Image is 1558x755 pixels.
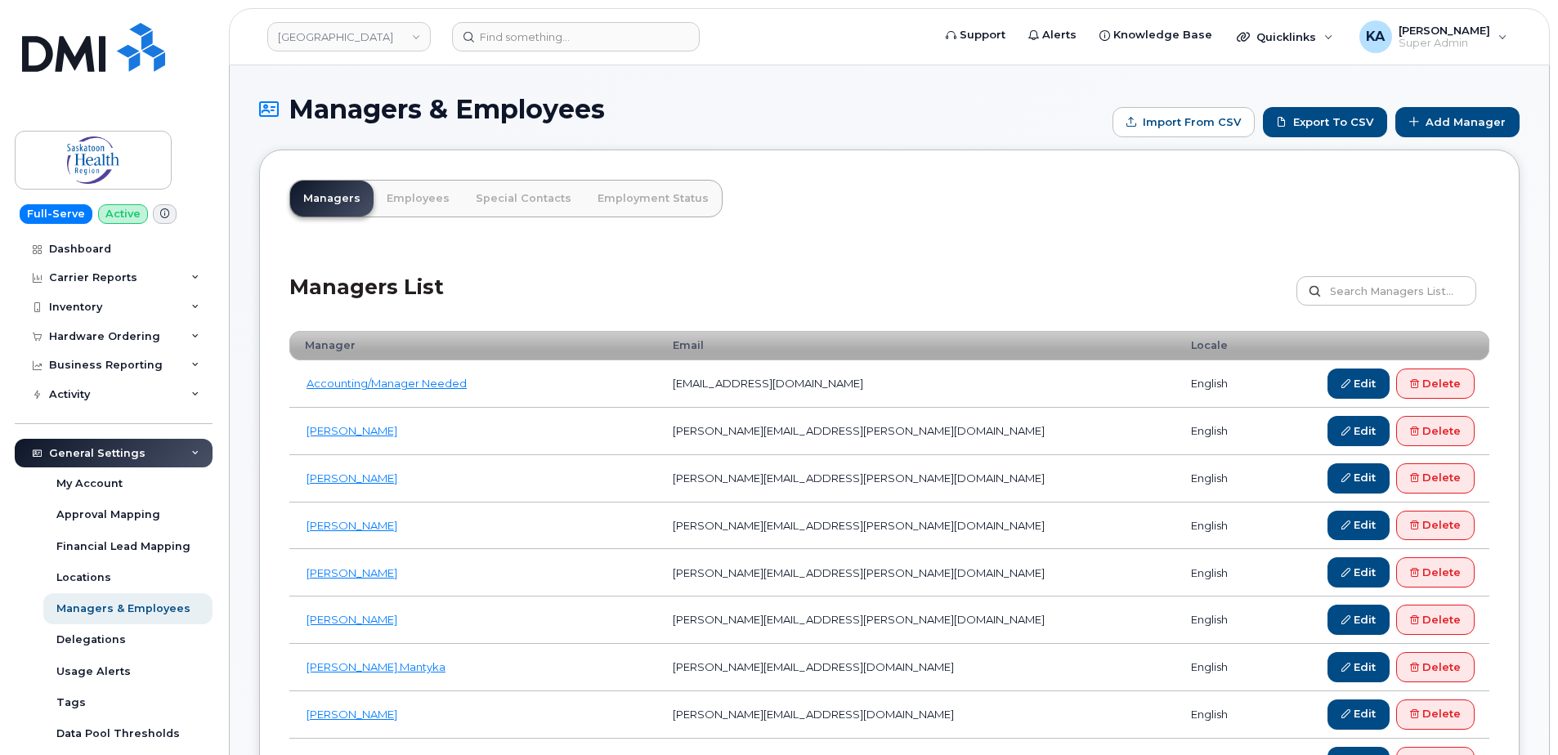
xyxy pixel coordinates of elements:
[307,519,397,532] a: [PERSON_NAME]
[1327,511,1390,541] a: Edit
[1176,331,1262,360] th: Locale
[1176,360,1262,408] td: english
[463,181,584,217] a: Special Contacts
[1176,691,1262,739] td: english
[290,181,374,217] a: Managers
[1327,652,1390,682] a: Edit
[289,276,444,324] h2: Managers List
[658,596,1176,644] td: [PERSON_NAME][EMAIL_ADDRESS][PERSON_NAME][DOMAIN_NAME]
[307,660,445,673] a: [PERSON_NAME] Mantyka
[259,95,1104,123] h1: Managers & Employees
[658,360,1176,408] td: [EMAIL_ADDRESS][DOMAIN_NAME]
[1176,503,1262,550] td: english
[658,549,1176,596] td: [PERSON_NAME][EMAIL_ADDRESS][PERSON_NAME][DOMAIN_NAME]
[1396,557,1475,587] a: Delete
[658,503,1176,550] td: [PERSON_NAME][EMAIL_ADDRESS][PERSON_NAME][DOMAIN_NAME]
[1327,463,1390,494] a: Edit
[1396,605,1475,635] a: Delete
[1327,369,1390,399] a: Edit
[1396,511,1475,541] a: Delete
[289,331,658,360] th: Manager
[658,644,1176,691] td: [PERSON_NAME][EMAIL_ADDRESS][DOMAIN_NAME]
[1396,416,1475,446] a: Delete
[658,331,1176,360] th: Email
[307,471,397,485] a: [PERSON_NAME]
[1113,107,1255,137] form: Import from CSV
[1176,549,1262,596] td: english
[1176,644,1262,691] td: english
[1395,107,1520,137] a: Add Manager
[307,377,467,390] a: Accounting/Manager Needed
[1327,416,1390,446] a: Edit
[1263,107,1387,137] a: Export to CSV
[1396,652,1475,682] a: Delete
[584,181,722,217] a: Employment Status
[1396,699,1475,730] a: Delete
[1327,557,1390,587] a: Edit
[1396,369,1475,399] a: Delete
[307,708,397,721] a: [PERSON_NAME]
[1176,408,1262,455] td: english
[307,424,397,437] a: [PERSON_NAME]
[1176,596,1262,644] td: english
[1327,605,1390,635] a: Edit
[1327,699,1390,730] a: Edit
[374,181,463,217] a: Employees
[658,691,1176,739] td: [PERSON_NAME][EMAIL_ADDRESS][DOMAIN_NAME]
[307,566,397,579] a: [PERSON_NAME]
[1396,463,1475,494] a: Delete
[658,408,1176,455] td: [PERSON_NAME][EMAIL_ADDRESS][PERSON_NAME][DOMAIN_NAME]
[1176,455,1262,503] td: english
[658,455,1176,503] td: [PERSON_NAME][EMAIL_ADDRESS][PERSON_NAME][DOMAIN_NAME]
[307,613,397,626] a: [PERSON_NAME]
